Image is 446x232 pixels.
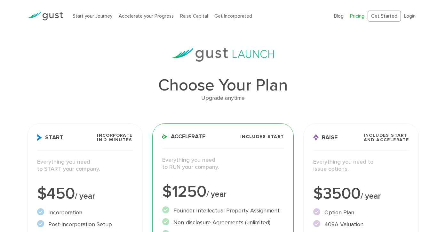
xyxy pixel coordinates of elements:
a: Start your Journey [73,13,112,19]
a: Get Incorporated [214,13,252,19]
p: Everything you need to RUN your company. [162,157,284,171]
img: Raise Icon [313,134,319,141]
span: / year [206,189,227,199]
img: gust-launch-logos.svg [172,48,274,62]
a: Get Started [368,11,401,22]
div: Upgrade anytime [27,94,419,103]
p: Everything you need to START your company. [37,159,133,173]
span: Accelerate [162,134,205,140]
span: / year [361,191,381,201]
span: Includes START and ACCELERATE [364,133,409,142]
li: Founder Intellectual Property Assignment [162,206,284,215]
li: Incorporation [37,208,133,217]
span: Includes START [240,134,284,139]
div: $450 [37,186,133,202]
li: Non-disclosure Agreements (unlimited) [162,218,284,227]
span: Raise [313,134,338,141]
a: Raise Capital [180,13,208,19]
a: Accelerate your Progress [119,13,174,19]
span: Incorporate in 2 Minutes [97,133,132,142]
div: $1250 [162,184,284,200]
a: Pricing [350,13,364,19]
img: Start Icon X2 [37,134,42,141]
a: Blog [334,13,344,19]
p: Everything you need to issue options. [313,159,409,173]
li: Option Plan [313,208,409,217]
img: Accelerate Icon [162,134,168,139]
span: / year [75,191,95,201]
a: Login [404,13,416,19]
h1: Choose Your Plan [27,77,419,94]
img: Gust Logo [27,12,63,21]
li: Post-incorporation Setup [37,220,133,229]
div: $3500 [313,186,409,202]
li: 409A Valuation [313,220,409,229]
span: Start [37,134,63,141]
